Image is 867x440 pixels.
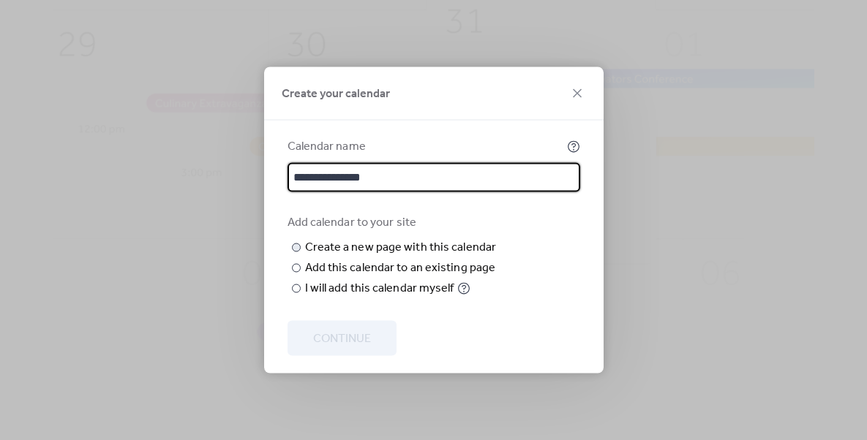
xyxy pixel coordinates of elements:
[282,86,390,103] span: Create your calendar
[288,138,564,156] div: Calendar name
[305,239,497,257] div: Create a new page with this calendar
[305,280,454,297] div: I will add this calendar myself
[305,259,496,277] div: Add this calendar to an existing page
[288,214,577,232] div: Add calendar to your site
